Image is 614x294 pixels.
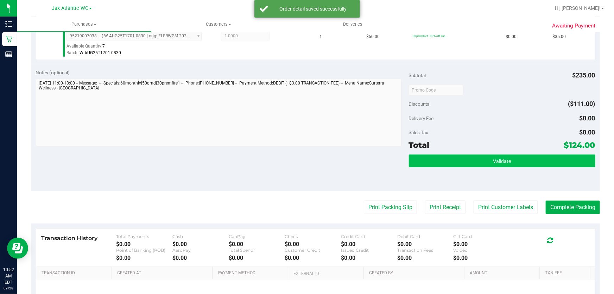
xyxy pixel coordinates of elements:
[546,201,600,214] button: Complete Packing
[454,241,510,248] div: $0.00
[116,241,172,248] div: $0.00
[17,17,151,32] a: Purchases
[568,100,595,107] span: ($111.00)
[229,255,285,261] div: $0.00
[172,248,229,253] div: AeroPay
[5,51,12,58] inline-svg: Reports
[366,33,380,40] span: $50.00
[285,234,341,239] div: Check
[152,21,285,27] span: Customers
[80,50,121,55] span: W-AUG25T1701-0830
[3,286,14,291] p: 09/28
[341,241,397,248] div: $0.00
[67,41,209,55] div: Available Quantity:
[341,248,397,253] div: Issued Credit
[42,270,109,276] a: Transaction ID
[552,22,596,30] span: Awaiting Payment
[67,50,78,55] span: Batch:
[364,201,417,214] button: Print Packing Slip
[564,140,595,150] span: $124.00
[454,234,510,239] div: Gift Card
[151,17,286,32] a: Customers
[397,255,454,261] div: $0.00
[409,73,426,78] span: Subtotal
[116,255,172,261] div: $0.00
[572,71,595,79] span: $235.00
[397,248,454,253] div: Transaction Fees
[341,234,397,239] div: Credit Card
[409,115,434,121] span: Delivery Fee
[118,270,210,276] a: Created At
[474,201,538,214] button: Print Customer Labels
[102,44,105,49] span: 7
[52,5,88,11] span: Jax Atlantic WC
[341,255,397,261] div: $0.00
[172,255,229,261] div: $0.00
[218,270,285,276] a: Payment Method
[320,33,322,40] span: 1
[36,70,70,75] span: Notes (optional)
[285,255,341,261] div: $0.00
[286,17,420,32] a: Deliveries
[116,248,172,253] div: Point of Banking (POB)
[5,36,12,43] inline-svg: Retail
[409,98,430,110] span: Discounts
[172,234,229,239] div: Cash
[229,234,285,239] div: CanPay
[580,114,595,122] span: $0.00
[470,270,537,276] a: Amount
[288,267,363,280] th: External ID
[409,85,463,95] input: Promo Code
[369,270,462,276] a: Created By
[552,33,566,40] span: $35.00
[409,130,429,135] span: Sales Tax
[397,241,454,248] div: $0.00
[580,129,595,136] span: $0.00
[116,234,172,239] div: Total Payments
[409,140,430,150] span: Total
[272,5,355,12] div: Order detail saved successfully
[555,5,601,11] span: Hi, [PERSON_NAME]!
[413,34,445,38] span: 30premfire1: 30% off line
[334,21,372,27] span: Deliveries
[493,158,511,164] span: Validate
[506,33,517,40] span: $0.00
[172,241,229,248] div: $0.00
[409,155,595,167] button: Validate
[229,241,285,248] div: $0.00
[454,248,510,253] div: Voided
[5,20,12,27] inline-svg: Inventory
[3,267,14,286] p: 10:52 AM EDT
[7,238,28,259] iframe: Resource center
[17,21,151,27] span: Purchases
[229,248,285,253] div: Total Spendr
[545,270,588,276] a: Txn Fee
[425,201,466,214] button: Print Receipt
[454,255,510,261] div: $0.00
[397,234,454,239] div: Debit Card
[285,248,341,253] div: Customer Credit
[285,241,341,248] div: $0.00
